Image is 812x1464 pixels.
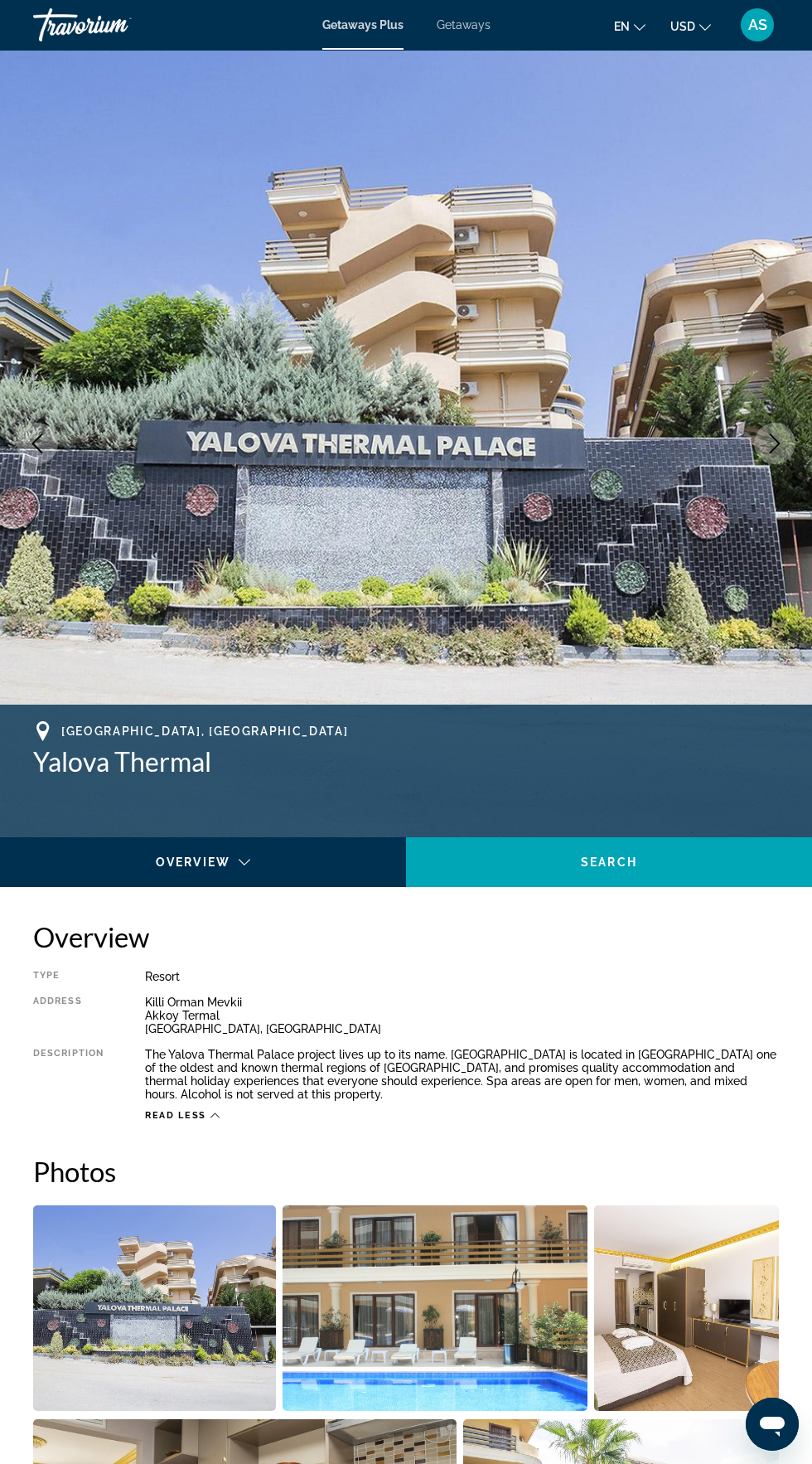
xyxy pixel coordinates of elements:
[736,7,779,42] button: User Menu
[748,17,767,33] span: AS
[33,1155,779,1188] h2: Photos
[283,1205,587,1412] button: Open full-screen image slider
[33,920,779,953] h2: Overview
[33,745,779,778] h1: Yalova Thermal
[145,996,779,1035] div: Killi Orman Mevkii Akkoy Termal [GEOGRAPHIC_DATA], [GEOGRAPHIC_DATA]
[406,837,812,887] button: Search
[33,1048,104,1101] div: Description
[746,1398,799,1451] iframe: Кнопка запуска окна обмена сообщениями
[145,970,779,983] div: Resort
[754,423,795,464] button: Next image
[145,1110,206,1121] span: Read less
[17,423,58,464] button: Previous image
[581,856,637,869] span: Search
[33,996,104,1035] div: Address
[145,1048,779,1101] div: The Yalova Thermal Palace project lives up to its name. [GEOGRAPHIC_DATA] is located in [GEOGRAPH...
[145,1109,220,1122] button: Read less
[670,20,695,33] span: USD
[670,14,711,38] button: Change currency
[33,970,104,983] div: Type
[594,1205,779,1412] button: Open full-screen image slider
[33,3,199,46] a: Travorium
[61,725,348,738] span: [GEOGRAPHIC_DATA], [GEOGRAPHIC_DATA]
[614,20,630,33] span: en
[614,14,645,38] button: Change language
[322,18,404,32] a: Getaways Plus
[33,1205,276,1412] button: Open full-screen image slider
[437,18,491,32] a: Getaways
